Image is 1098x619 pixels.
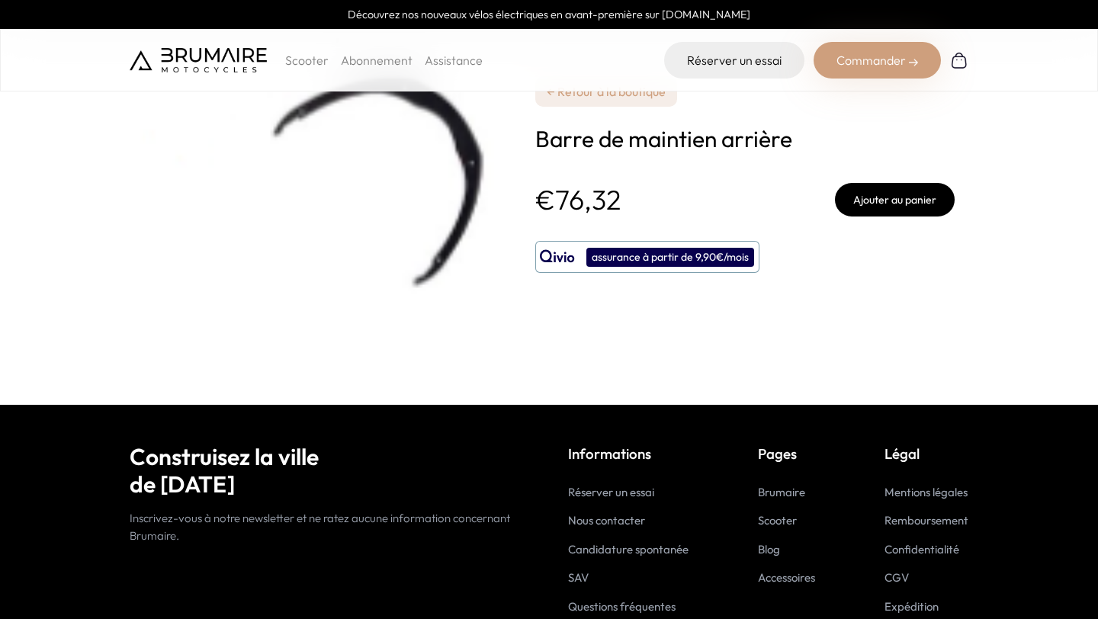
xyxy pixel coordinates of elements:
p: Légal [884,443,968,464]
a: Accessoires [758,570,815,585]
a: Mentions légales [884,485,968,499]
img: Barre de maintien arrière [130,38,511,367]
p: Scooter [285,51,329,69]
a: Assistance [425,53,483,68]
a: Scooter [758,513,797,528]
div: Commander [814,42,941,79]
a: Nous contacter [568,513,645,528]
img: logo qivio [540,248,575,266]
a: Questions fréquentes [568,599,676,614]
img: right-arrow-2.png [909,58,918,67]
a: Expédition [884,599,939,614]
button: assurance à partir de 9,90€/mois [535,241,759,273]
a: Réserver un essai [568,485,654,499]
a: Confidentialité [884,542,959,556]
img: Brumaire Motocycles [130,48,267,72]
h2: Construisez la ville de [DATE] [130,443,530,498]
a: Candidature spontanée [568,542,689,556]
h1: Barre de maintien arrière [535,125,955,152]
button: Ajouter au panier [835,183,955,216]
p: Inscrivez-vous à notre newsletter et ne ratez aucune information concernant Brumaire. [130,510,530,544]
a: Abonnement [341,53,413,68]
a: Remboursement [884,513,968,528]
img: Panier [950,51,968,69]
a: Blog [758,542,780,556]
div: assurance à partir de 9,90€/mois [586,248,754,267]
a: CGV [884,570,909,585]
p: Informations [568,443,689,464]
a: Brumaire [758,485,805,499]
a: SAV [568,570,589,585]
p: €76,32 [535,184,621,215]
p: Pages [758,443,815,464]
a: Réserver un essai [664,42,804,79]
